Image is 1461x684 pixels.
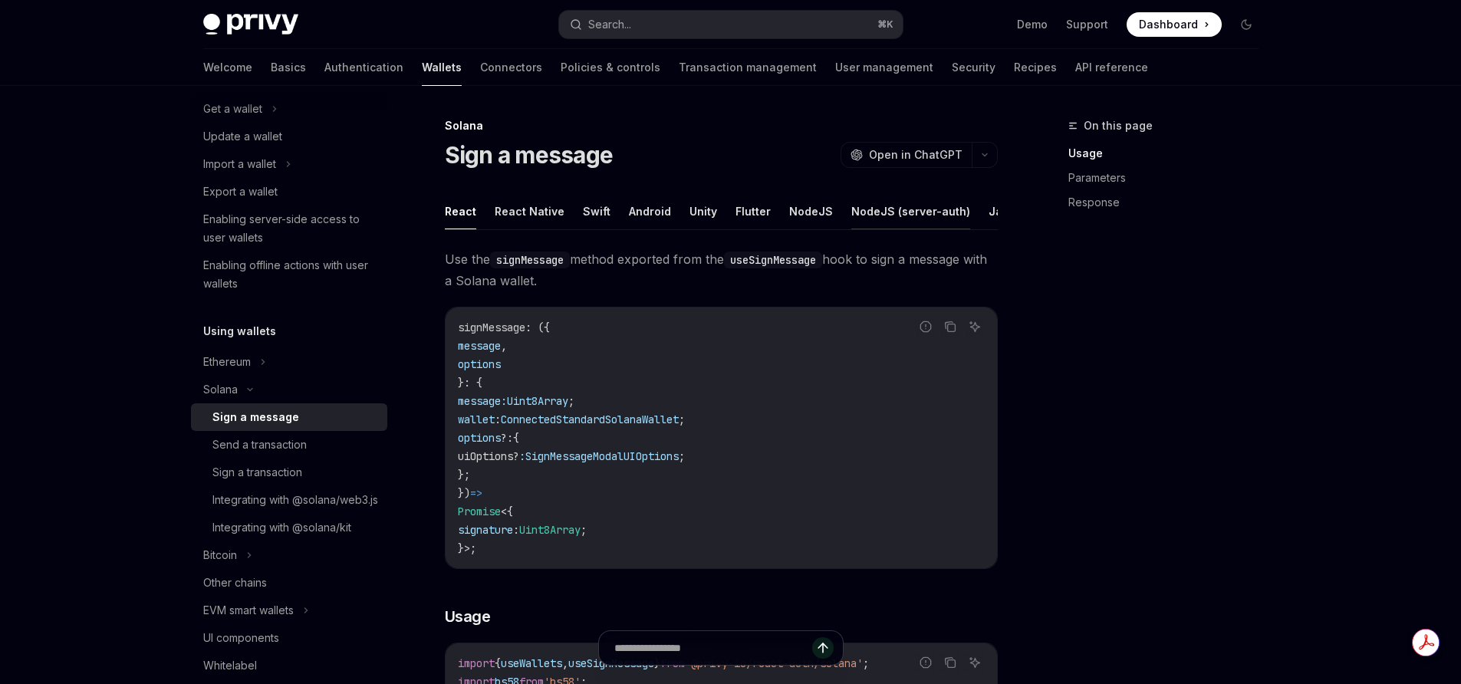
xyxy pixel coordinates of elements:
a: Parameters [1068,166,1271,190]
div: Integrating with @solana/web3.js [212,491,378,509]
a: Security [952,49,995,86]
span: signMessage [458,321,525,334]
a: Integrating with @solana/web3.js [191,486,387,514]
button: Java [989,193,1015,229]
button: Android [629,193,671,229]
span: Promise [458,505,501,518]
button: Search...⌘K [559,11,903,38]
a: Sign a transaction [191,459,387,486]
a: Support [1066,17,1108,32]
span: : ({ [525,321,550,334]
a: Demo [1017,17,1048,32]
span: ; [581,523,587,537]
a: Basics [271,49,306,86]
code: useSignMessage [724,252,822,268]
span: : [495,413,501,426]
a: Enabling server-side access to user wallets [191,206,387,252]
span: { [513,431,519,445]
a: Usage [1068,141,1271,166]
div: Export a wallet [203,183,278,201]
button: React Native [495,193,564,229]
span: Uint8Array [519,523,581,537]
h5: Using wallets [203,322,276,340]
span: }: { [458,376,482,390]
div: Bitcoin [203,546,237,564]
div: Search... [588,15,631,34]
button: NodeJS [789,193,833,229]
a: Response [1068,190,1271,215]
a: Authentication [324,49,403,86]
button: Copy the contents from the code block [940,317,960,337]
div: Integrating with @solana/kit [212,518,351,537]
a: User management [835,49,933,86]
span: uiOptions? [458,449,519,463]
button: Flutter [735,193,771,229]
a: Recipes [1014,49,1057,86]
button: Send message [812,637,834,659]
div: Send a transaction [212,436,307,454]
span: ⌘ K [877,18,893,31]
span: signature [458,523,513,537]
div: Import a wallet [203,155,276,173]
button: Toggle dark mode [1234,12,1259,37]
span: , [501,339,507,353]
button: React [445,193,476,229]
button: Open in ChatGPT [841,142,972,168]
div: Enabling offline actions with user wallets [203,256,378,293]
a: Send a transaction [191,431,387,459]
span: Uint8Array [507,394,568,408]
span: ; [679,449,685,463]
span: ?: [501,431,513,445]
button: Unity [689,193,717,229]
h1: Sign a message [445,141,614,169]
span: : [513,523,519,537]
span: ; [568,394,574,408]
div: Update a wallet [203,127,282,146]
div: Solana [445,118,998,133]
span: options [458,357,501,371]
a: Transaction management [679,49,817,86]
a: Connectors [480,49,542,86]
div: Whitelabel [203,656,257,675]
div: EVM smart wallets [203,601,294,620]
button: NodeJS (server-auth) [851,193,970,229]
span: wallet [458,413,495,426]
span: Usage [445,606,491,627]
a: Integrating with @solana/kit [191,514,387,541]
span: Open in ChatGPT [869,147,962,163]
span: message: [458,394,507,408]
span: options [458,431,501,445]
span: : [519,449,525,463]
span: Use the method exported from the hook to sign a message with a Solana wallet. [445,248,998,291]
a: Export a wallet [191,178,387,206]
a: Whitelabel [191,652,387,679]
a: Dashboard [1127,12,1222,37]
span: On this page [1084,117,1153,135]
div: Other chains [203,574,267,592]
div: Solana [203,380,238,399]
div: Ethereum [203,353,251,371]
code: signMessage [490,252,570,268]
span: => [470,486,482,500]
span: }; [458,468,470,482]
span: <{ [501,505,513,518]
a: Sign a message [191,403,387,431]
div: Sign a transaction [212,463,302,482]
span: ; [679,413,685,426]
a: API reference [1075,49,1148,86]
a: Wallets [422,49,462,86]
a: UI components [191,624,387,652]
span: message [458,339,501,353]
img: dark logo [203,14,298,35]
button: Ask AI [965,317,985,337]
div: Enabling server-side access to user wallets [203,210,378,247]
span: Dashboard [1139,17,1198,32]
button: Swift [583,193,610,229]
span: }>; [458,541,476,555]
a: Policies & controls [561,49,660,86]
div: Sign a message [212,408,299,426]
a: Enabling offline actions with user wallets [191,252,387,298]
span: ConnectedStandardSolanaWallet [501,413,679,426]
div: UI components [203,629,279,647]
a: Other chains [191,569,387,597]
